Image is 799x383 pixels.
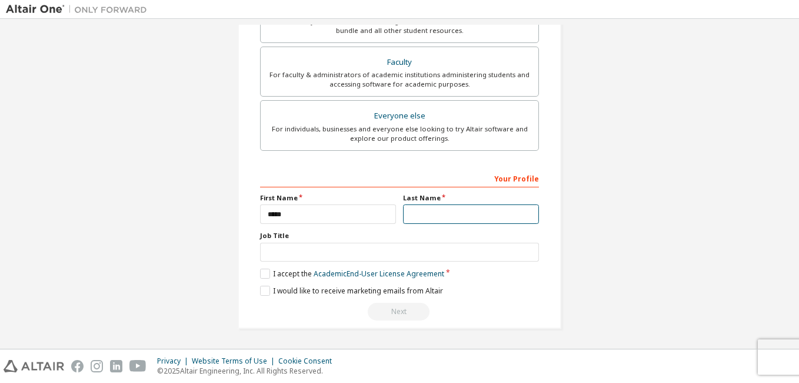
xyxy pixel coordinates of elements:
[260,169,539,187] div: Your Profile
[71,360,84,372] img: facebook.svg
[260,269,444,279] label: I accept the
[278,356,339,366] div: Cookie Consent
[268,108,531,124] div: Everyone else
[268,124,531,143] div: For individuals, businesses and everyone else looking to try Altair software and explore our prod...
[260,286,443,296] label: I would like to receive marketing emails from Altair
[192,356,278,366] div: Website Terms of Use
[268,70,531,89] div: For faculty & administrators of academic institutions administering students and accessing softwa...
[268,54,531,71] div: Faculty
[129,360,147,372] img: youtube.svg
[268,16,531,35] div: For currently enrolled students looking to access the free Altair Student Edition bundle and all ...
[260,303,539,321] div: Read and acccept EULA to continue
[157,356,192,366] div: Privacy
[6,4,153,15] img: Altair One
[314,269,444,279] a: Academic End-User License Agreement
[157,366,339,376] p: © 2025 Altair Engineering, Inc. All Rights Reserved.
[403,193,539,203] label: Last Name
[110,360,122,372] img: linkedin.svg
[260,193,396,203] label: First Name
[91,360,103,372] img: instagram.svg
[260,231,539,240] label: Job Title
[4,360,64,372] img: altair_logo.svg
